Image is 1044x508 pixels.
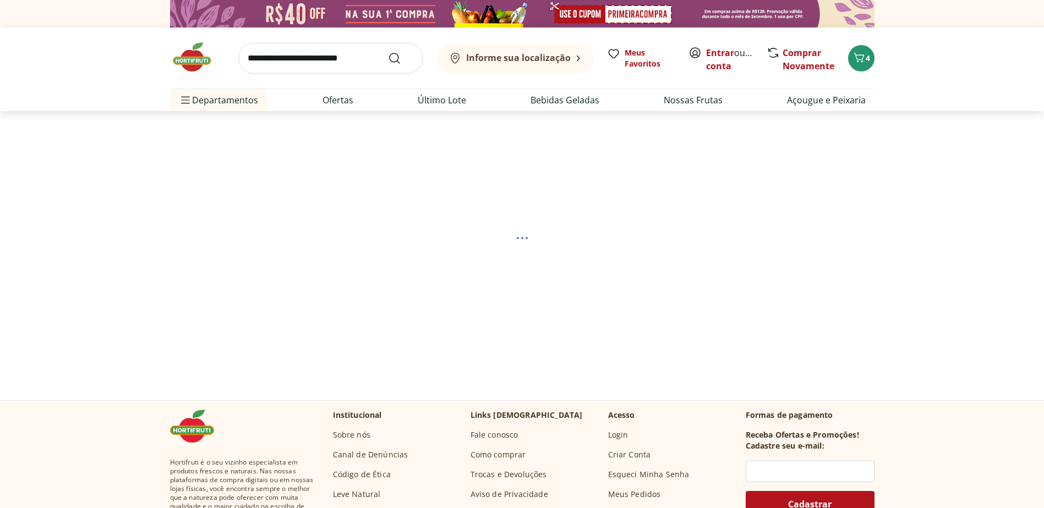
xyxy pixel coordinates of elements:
a: Meus Pedidos [608,489,661,500]
a: Código de Ética [333,469,391,480]
a: Nossas Frutas [664,93,723,107]
a: Criar conta [706,47,767,72]
button: Informe sua localização [436,43,594,74]
a: Entrar [706,47,734,59]
p: Acesso [608,410,635,421]
a: Login [608,429,628,440]
p: Links [DEMOGRAPHIC_DATA] [471,410,583,421]
a: Leve Natural [333,489,381,500]
h3: Receba Ofertas e Promoções! [746,429,859,440]
b: Informe sua localização [466,52,571,64]
p: Institucional [333,410,382,421]
a: Último Lote [418,93,466,107]
input: search [238,43,423,74]
a: Trocas e Devoluções [471,469,547,480]
span: ou [706,46,755,73]
img: Hortifruti [170,41,225,74]
button: Submit Search [388,52,414,65]
img: Hortifruti [170,410,225,443]
a: Bebidas Geladas [531,93,599,107]
button: Carrinho [848,45,874,71]
a: Meus Favoritos [607,47,675,69]
button: Menu [179,87,192,113]
h3: Cadastre seu e-mail: [746,440,824,451]
a: Criar Conta [608,449,651,460]
span: 4 [866,53,870,63]
span: Departamentos [179,87,258,113]
a: Sobre nós [333,429,370,440]
span: Meus Favoritos [625,47,675,69]
a: Fale conosco [471,429,518,440]
a: Como comprar [471,449,526,460]
p: Formas de pagamento [746,410,874,421]
a: Canal de Denúncias [333,449,408,460]
a: Esqueci Minha Senha [608,469,690,480]
a: Comprar Novamente [783,47,834,72]
a: Aviso de Privacidade [471,489,548,500]
a: Açougue e Peixaria [787,93,866,107]
a: Ofertas [323,93,353,107]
